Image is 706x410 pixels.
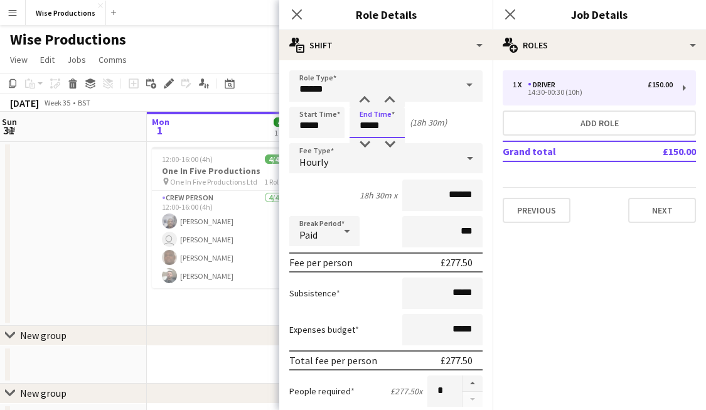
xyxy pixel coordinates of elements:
label: Subsistence [289,288,340,299]
button: Add role [503,111,696,136]
div: Roles [493,30,706,60]
div: Shift [279,30,493,60]
span: 1 [150,123,169,138]
span: Jobs [67,54,86,65]
span: Edit [40,54,55,65]
span: Hourly [299,156,328,168]
div: New group [20,329,67,342]
span: 4/4 [274,117,291,127]
div: Driver [528,80,560,89]
h1: Wise Productions [10,30,126,49]
button: Wise Productions [26,1,106,25]
div: 1 Job [274,128,291,138]
div: [DATE] [10,97,39,109]
span: Paid [299,229,318,241]
td: £150.00 [621,141,696,161]
div: 14:30-00:30 (10h) [513,89,673,95]
span: Sun [2,116,17,127]
div: (18h 30m) [410,117,447,128]
div: £277.50 [441,354,473,367]
div: £150.00 [648,80,673,89]
div: Fee per person [289,256,353,269]
a: Jobs [62,51,91,68]
button: Increase [463,375,483,392]
span: 12:00-16:00 (4h) [162,154,213,164]
div: BST [78,98,90,107]
a: View [5,51,33,68]
span: Mon [152,116,169,127]
span: One In Five Productions Ltd [170,177,257,186]
app-card-role: Crew Person4/412:00-16:00 (4h)[PERSON_NAME] [PERSON_NAME][PERSON_NAME][PERSON_NAME] [152,191,292,288]
div: £277.50 [441,256,473,269]
div: 1 x [513,80,528,89]
button: Previous [503,198,570,223]
app-job-card: 12:00-16:00 (4h)4/4One In Five Productions One In Five Productions Ltd1 RoleCrew Person4/412:00-1... [152,147,292,288]
span: 4/4 [265,154,282,164]
td: Grand total [503,141,621,161]
div: 18h 30m x [360,190,397,201]
button: Next [628,198,696,223]
a: Comms [94,51,132,68]
span: 1 Role [264,177,282,186]
label: People required [289,386,355,397]
span: View [10,54,28,65]
h3: Job Details [493,6,706,23]
h3: Role Details [279,6,493,23]
span: Comms [99,54,127,65]
h3: One In Five Productions [152,165,292,176]
label: Expenses budget [289,324,359,335]
a: Edit [35,51,60,68]
div: Total fee per person [289,354,377,367]
div: £277.50 x [390,386,422,397]
div: New group [20,387,67,399]
span: Week 35 [41,98,73,107]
